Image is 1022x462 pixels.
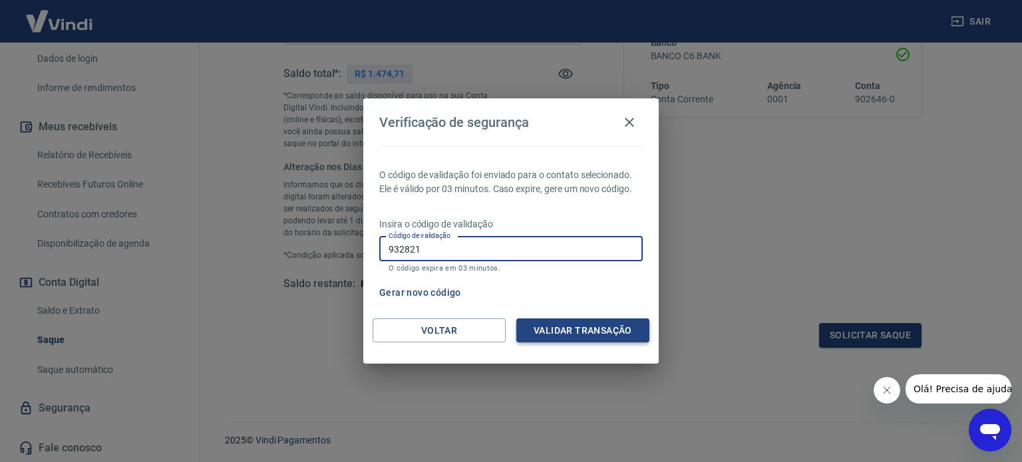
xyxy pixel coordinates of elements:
[906,374,1011,404] iframe: Mensagem da empresa
[379,114,529,130] h4: Verificação de segurança
[8,9,112,20] span: Olá! Precisa de ajuda?
[389,264,633,273] p: O código expira em 03 minutos.
[373,318,506,343] button: Voltar
[379,217,643,231] p: Insira o código de validação
[516,318,649,343] button: Validar transação
[389,231,450,241] label: Código de validação
[374,281,466,305] button: Gerar novo código
[969,409,1011,451] iframe: Botão para abrir a janela de mensagens
[874,377,900,404] iframe: Fechar mensagem
[379,168,643,196] p: O código de validação foi enviado para o contato selecionado. Ele é válido por 03 minutos. Caso e...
